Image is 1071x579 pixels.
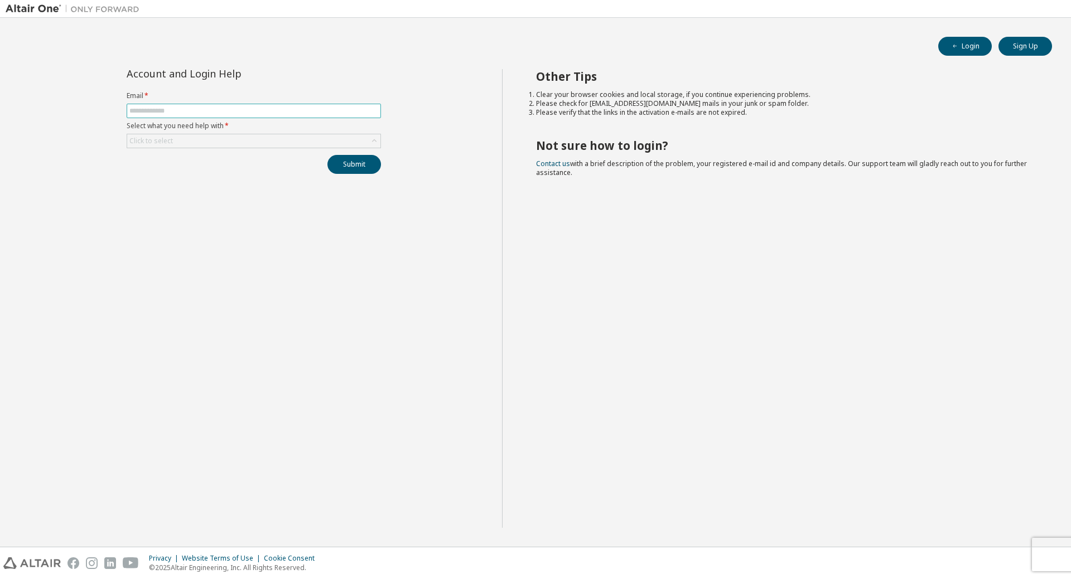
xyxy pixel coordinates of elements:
[104,557,116,569] img: linkedin.svg
[149,554,182,563] div: Privacy
[998,37,1052,56] button: Sign Up
[536,99,1033,108] li: Please check for [EMAIL_ADDRESS][DOMAIN_NAME] mails in your junk or spam folder.
[536,138,1033,153] h2: Not sure how to login?
[127,91,381,100] label: Email
[67,557,79,569] img: facebook.svg
[938,37,992,56] button: Login
[129,137,173,145] div: Click to select
[536,90,1033,99] li: Clear your browser cookies and local storage, if you continue experiencing problems.
[536,108,1033,117] li: Please verify that the links in the activation e-mails are not expired.
[127,134,380,148] div: Click to select
[264,554,321,563] div: Cookie Consent
[182,554,264,563] div: Website Terms of Use
[127,69,330,78] div: Account and Login Help
[149,563,321,572] p: © 2025 Altair Engineering, Inc. All Rights Reserved.
[123,557,139,569] img: youtube.svg
[536,69,1033,84] h2: Other Tips
[6,3,145,14] img: Altair One
[327,155,381,174] button: Submit
[536,159,570,168] a: Contact us
[536,159,1027,177] span: with a brief description of the problem, your registered e-mail id and company details. Our suppo...
[86,557,98,569] img: instagram.svg
[127,121,381,130] label: Select what you need help with
[3,557,61,569] img: altair_logo.svg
